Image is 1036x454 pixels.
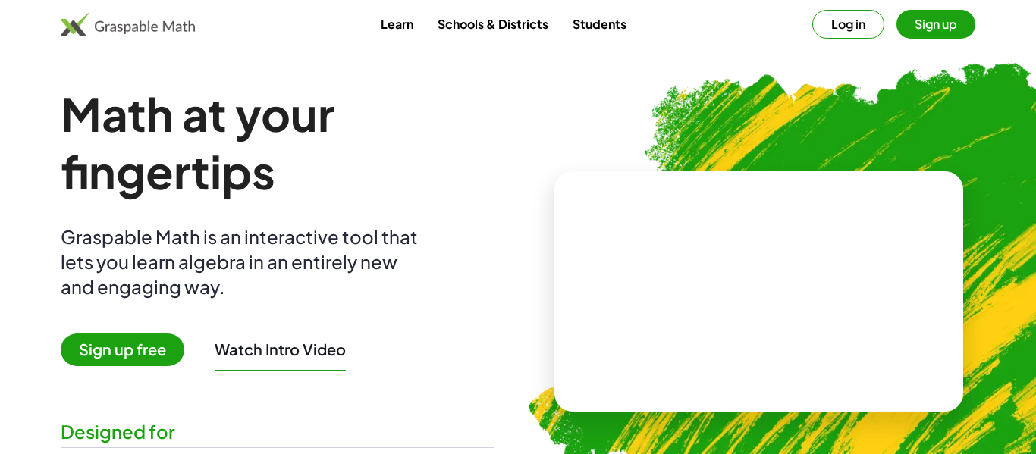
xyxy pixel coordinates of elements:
a: Schools & Districts [425,10,560,38]
a: Students [560,10,639,38]
button: Watch Intro Video [215,340,346,359]
span: Sign up free [61,333,184,366]
div: Designed for [61,419,494,444]
a: Learn [369,10,425,38]
video: What is this? This is dynamic math notation. Dynamic math notation plays a central role in how Gr... [645,235,873,349]
div: Graspable Math is an interactive tool that lets you learn algebra in an entirely new and engaging... [61,224,425,299]
button: Log in [812,10,884,39]
button: Sign up [896,10,975,39]
h1: Math at your fingertips [61,85,494,200]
